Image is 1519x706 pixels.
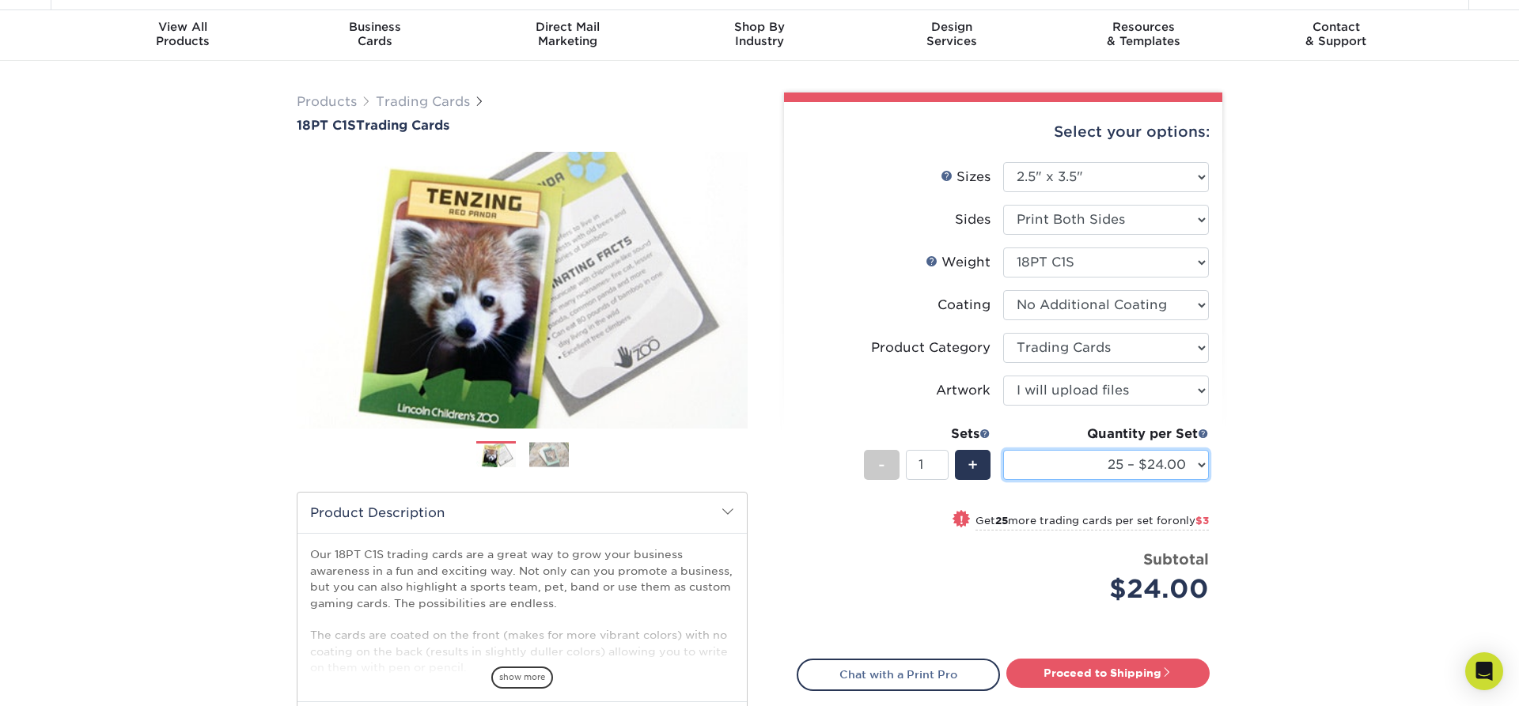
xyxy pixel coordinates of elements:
[975,515,1209,530] small: Get more trading cards per set for
[87,20,279,34] span: View All
[664,20,856,34] span: Shop By
[297,134,748,446] img: 18PT C1S 01
[279,20,472,48] div: Cards
[1047,20,1240,34] span: Resources
[4,658,134,700] iframe: Google Customer Reviews
[87,20,279,48] div: Products
[664,10,856,61] a: Shop ByIndustry
[1015,570,1209,608] div: $24.00
[1006,659,1210,687] a: Proceed to Shipping
[1195,515,1209,527] span: $3
[297,118,748,133] a: 18PT C1STrading Cards
[376,94,470,109] a: Trading Cards
[864,425,991,444] div: Sets
[855,20,1047,48] div: Services
[941,168,991,187] div: Sizes
[310,546,734,675] p: Our 18PT C1S trading cards are a great way to grow your business awareness in a fun and exciting ...
[664,20,856,48] div: Industry
[491,666,553,688] span: show more
[297,118,748,133] h1: Trading Cards
[955,210,991,229] div: Sides
[297,118,356,133] span: 18PT C1S
[938,296,991,315] div: Coating
[472,10,664,61] a: Direct MailMarketing
[1465,652,1503,690] div: Open Intercom Messenger
[472,20,664,34] span: Direct Mail
[878,453,885,477] span: -
[279,20,472,34] span: Business
[297,493,747,533] h2: Product Description
[1047,10,1240,61] a: Resources& Templates
[472,20,664,48] div: Marketing
[855,20,1047,34] span: Design
[476,442,516,470] img: Trading Cards 01
[855,10,1047,61] a: DesignServices
[1003,425,1209,444] div: Quantity per Set
[960,512,964,528] span: !
[797,659,1000,690] a: Chat with a Print Pro
[1047,20,1240,48] div: & Templates
[297,94,357,109] a: Products
[87,10,279,61] a: View AllProducts
[926,253,991,272] div: Weight
[1240,20,1432,48] div: & Support
[1240,10,1432,61] a: Contact& Support
[936,381,991,400] div: Artwork
[995,515,1008,527] strong: 25
[968,453,978,477] span: +
[1240,20,1432,34] span: Contact
[1143,550,1209,568] strong: Subtotal
[279,10,472,61] a: BusinessCards
[529,442,569,466] img: Trading Cards 02
[871,338,991,357] div: Product Category
[797,102,1210,162] div: Select your options:
[1172,515,1209,527] span: only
